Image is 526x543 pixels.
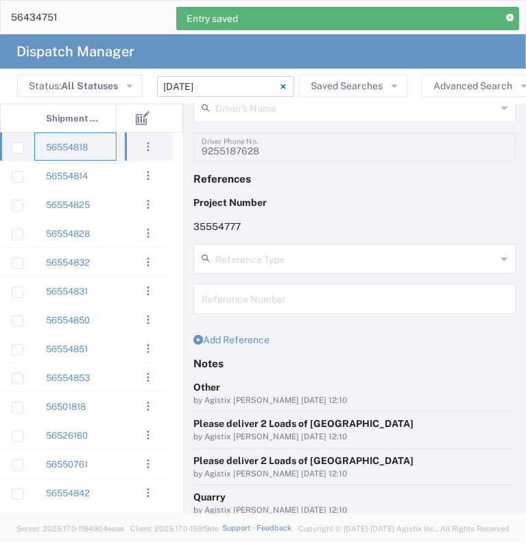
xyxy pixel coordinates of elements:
p: 35554777 [193,220,516,234]
span: Client: 2025.17.0-159f9de [130,524,219,533]
span: Entry saved [187,12,238,26]
span: . . . [147,398,150,415]
a: 56554818 [46,142,88,152]
div: by Agistix [PERSON_NAME] [DATE] 12:10 [193,468,516,481]
a: 56550761 [46,459,88,470]
div: Quarry [193,490,516,505]
div: by Agistix [PERSON_NAME] [DATE] 12:10 [193,505,516,517]
span: . . . [147,369,150,386]
a: 56526160 [46,430,88,441]
button: Status:All Statuses [17,75,143,97]
div: by Agistix [PERSON_NAME] [DATE] 12:10 [193,431,516,443]
a: 56554831 [46,286,88,297]
h4: Dispatch Manager [16,34,134,69]
span: Server: 2025.17.0-1194904eeae [16,524,124,533]
a: 56554828 [46,229,90,239]
div: Other [193,380,516,395]
a: 56554853 [46,373,90,383]
button: ... [139,397,158,416]
a: Feedback [256,524,291,532]
span: . . . [147,167,150,184]
h4: Notes [193,357,516,369]
a: 56554842 [46,488,90,498]
button: ... [139,195,158,214]
button: ... [139,454,158,474]
a: Add Reference [193,334,270,345]
div: Please deliver 2 Loads of [GEOGRAPHIC_DATA] [193,454,516,468]
span: Copyright © [DATE]-[DATE] Agistix Inc., All Rights Reserved [298,523,510,535]
div: Please deliver 2 Loads of [GEOGRAPHIC_DATA] [193,417,516,431]
span: . . . [147,283,150,299]
button: ... [139,224,158,243]
span: . . . [147,485,150,501]
a: 56554832 [46,257,90,268]
button: ... [139,281,158,301]
a: 56554850 [46,315,90,325]
button: ... [139,166,158,185]
button: ... [139,310,158,330]
a: Support [222,524,256,532]
input: Search for shipment number, reference number [1,1,505,34]
span: . . . [147,225,150,242]
a: 56554851 [46,344,88,354]
div: by Agistix [PERSON_NAME] [DATE] 12:10 [193,395,516,407]
span: . . . [147,139,150,155]
span: . . . [147,340,150,357]
span: . . . [147,456,150,472]
span: . . . [147,254,150,270]
a: 56554814 [46,171,88,181]
button: ... [139,426,158,445]
h4: References [193,172,516,185]
span: Shipment No. [46,104,101,133]
a: 56554825 [46,200,90,210]
span: . . . [147,196,150,213]
button: ... [139,339,158,358]
span: . . . [147,427,150,443]
button: ... [139,253,158,272]
button: ... [139,137,158,157]
button: Saved Searches [299,75,407,97]
span: All Statuses [61,80,118,91]
a: 56501818 [46,402,86,412]
p: Project Number [193,196,516,210]
button: ... [139,483,158,502]
button: ... [139,368,158,387]
span: . . . [147,312,150,328]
